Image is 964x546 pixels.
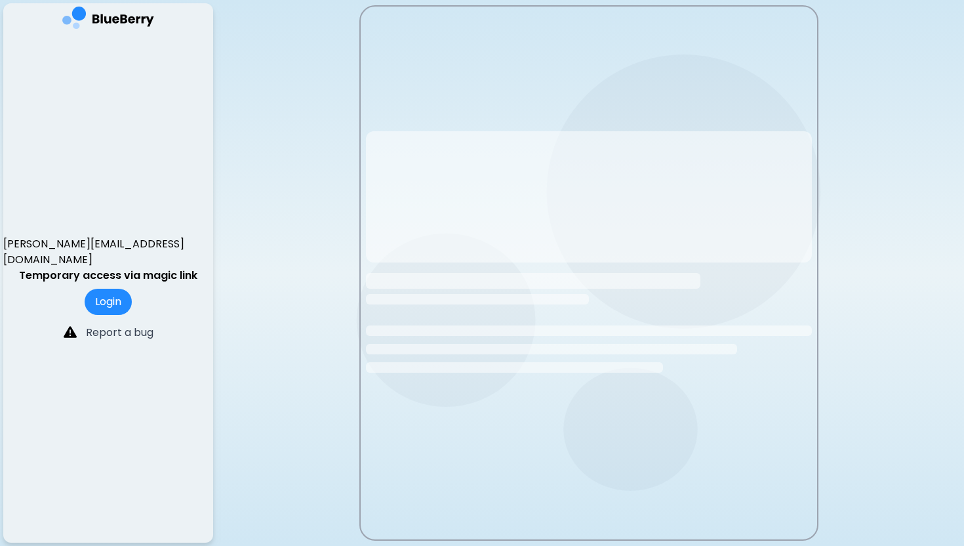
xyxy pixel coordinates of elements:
a: Login [85,294,132,309]
p: [PERSON_NAME][EMAIL_ADDRESS][DOMAIN_NAME] [3,236,213,268]
button: Login [85,289,132,315]
img: file icon [64,325,77,339]
img: company logo [62,7,154,33]
p: Report a bug [86,325,153,341]
p: Temporary access via magic link [19,268,197,283]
